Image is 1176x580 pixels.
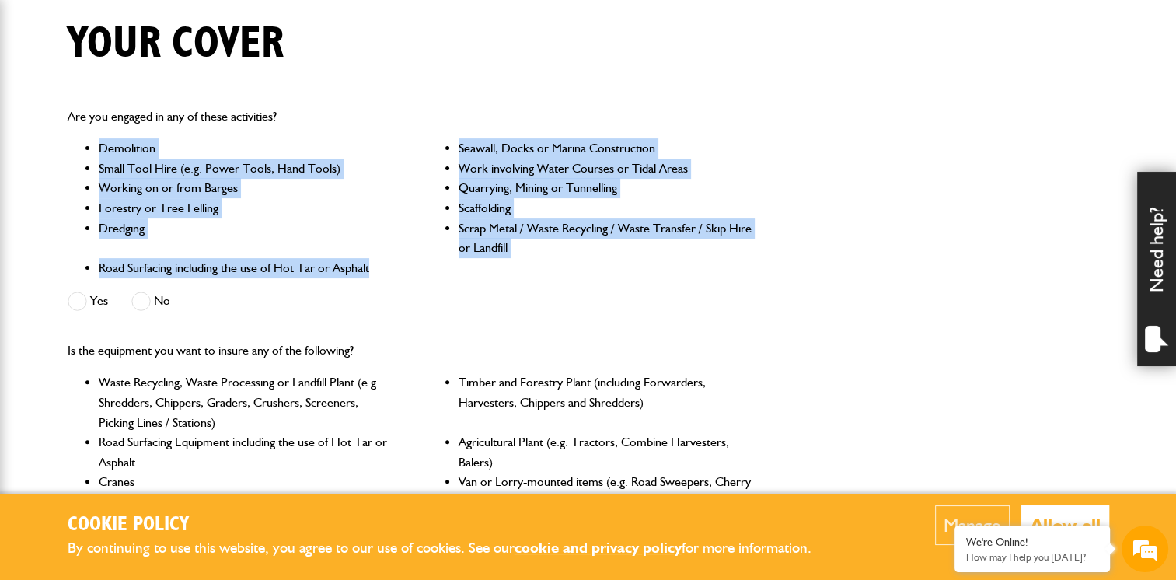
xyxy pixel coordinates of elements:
div: Need help? [1137,172,1176,366]
textarea: Type your message and hit 'Enter' [20,281,284,443]
li: Road Surfacing including the use of Hot Tar or Asphalt [99,258,393,278]
div: Minimize live chat window [255,8,292,45]
input: Enter your email address [20,190,284,224]
label: Yes [68,292,108,311]
div: We're Online! [966,536,1098,549]
p: Is the equipment you want to insure any of the following? [68,341,754,361]
img: d_20077148190_company_1631870298795_20077148190 [26,86,65,108]
li: Waste Recycling, Waste Processing or Landfill Plant (e.g. Shredders, Chippers, Graders, Crushers,... [99,372,393,432]
li: Work involving Water Courses or Tidal Areas [459,159,753,179]
label: No [131,292,170,311]
div: Chat with us now [81,87,261,107]
li: Working on or from Barges [99,178,393,198]
p: How may I help you today? [966,551,1098,563]
li: Seawall, Docks or Marina Construction [459,138,753,159]
p: Are you engaged in any of these activities? [68,107,754,127]
a: cookie and privacy policy [515,539,682,557]
li: Dredging [99,218,393,258]
button: Allow all [1021,505,1109,545]
button: Manage [935,505,1010,545]
li: Cranes [99,472,393,512]
p: By continuing to use this website, you agree to our use of cookies. See our for more information. [68,536,837,561]
li: Forestry or Tree Felling [99,198,393,218]
h1: Your cover [68,18,284,70]
input: Enter your last name [20,144,284,178]
li: Agricultural Plant (e.g. Tractors, Combine Harvesters, Balers) [459,432,753,472]
li: Van or Lorry-mounted items (e.g. Road Sweepers, Cherry Pickers, Volumetric Mixers) [459,472,753,512]
input: Enter your phone number [20,236,284,270]
h2: Cookie Policy [68,513,837,537]
li: Road Surfacing Equipment including the use of Hot Tar or Asphalt [99,432,393,472]
li: Scaffolding [459,198,753,218]
li: Demolition [99,138,393,159]
li: Timber and Forestry Plant (including Forwarders, Harvesters, Chippers and Shredders) [459,372,753,432]
li: Quarrying, Mining or Tunnelling [459,178,753,198]
li: Small Tool Hire (e.g. Power Tools, Hand Tools) [99,159,393,179]
li: Scrap Metal / Waste Recycling / Waste Transfer / Skip Hire or Landfill [459,218,753,258]
em: Start Chat [211,456,282,477]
